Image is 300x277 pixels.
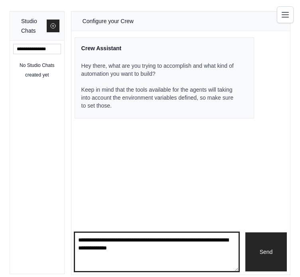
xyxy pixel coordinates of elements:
[277,6,294,23] button: Toggle navigation
[81,62,238,110] p: Hey there, what are you trying to accomplish and what kind of automation you want to build? Keep ...
[12,61,63,80] div: No Studio Chats created yet
[83,16,134,26] div: Configure your Crew
[21,16,40,35] div: Studio Chats
[245,232,287,271] button: Send
[260,239,300,277] iframe: Chat Widget
[81,44,238,52] div: Crew Assistant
